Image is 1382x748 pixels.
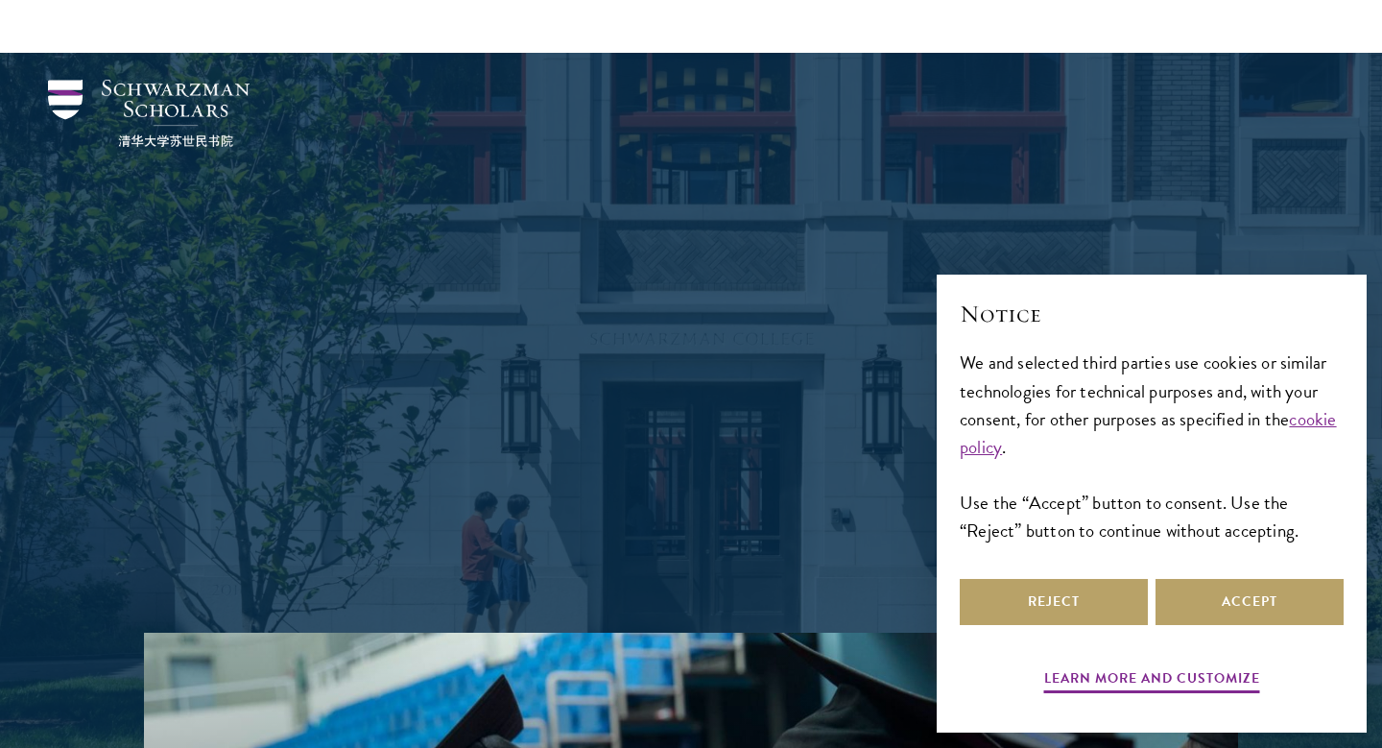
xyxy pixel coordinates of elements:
button: Accept [1156,579,1344,625]
button: Learn more and customize [1044,666,1260,696]
button: Reject [960,579,1148,625]
h2: Notice [960,298,1344,330]
div: We and selected third parties use cookies or similar technologies for technical purposes and, wit... [960,349,1344,543]
img: Schwarzman Scholars [48,80,250,147]
a: cookie policy [960,405,1337,461]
